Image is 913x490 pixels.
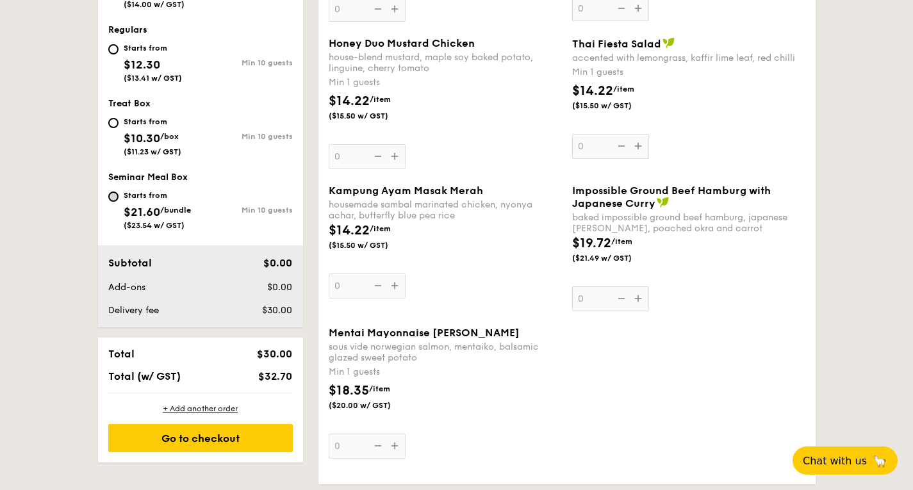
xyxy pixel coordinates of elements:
input: Starts from$12.30($13.41 w/ GST)Min 10 guests [108,44,119,54]
span: Impossible Ground Beef Hamburg with Japanese Curry [572,184,771,209]
span: /item [611,237,632,246]
span: ($15.50 w/ GST) [329,240,416,250]
span: $21.60 [124,205,160,219]
span: ($15.50 w/ GST) [329,111,416,121]
span: ($21.49 w/ GST) [572,253,659,263]
div: Starts from [124,190,191,200]
span: Total (w/ GST) [108,370,181,382]
div: Min 1 guests [572,66,805,79]
img: icon-vegan.f8ff3823.svg [657,197,670,208]
span: $32.70 [258,370,292,382]
button: Chat with us🦙 [793,446,898,475]
span: /item [370,224,391,233]
div: sous vide norwegian salmon, mentaiko, balsamic glazed sweet potato [329,341,562,363]
span: Add-ons [108,282,145,293]
span: Thai Fiesta Salad [572,38,661,50]
span: Regulars [108,24,147,35]
span: ($15.50 w/ GST) [572,101,659,111]
span: Honey Duo Mustard Chicken [329,37,475,49]
span: $30.00 [262,305,292,316]
span: Kampung Ayam Masak Merah [329,184,483,197]
div: Min 10 guests [201,206,293,215]
span: ($13.41 w/ GST) [124,74,182,83]
span: Total [108,348,135,360]
span: $0.00 [263,257,292,269]
span: Chat with us [803,455,867,467]
span: /item [370,95,391,104]
span: $30.00 [257,348,292,360]
span: /box [160,132,179,141]
span: ($11.23 w/ GST) [124,147,181,156]
div: Min 1 guests [329,366,562,379]
div: Go to checkout [108,424,293,452]
div: Starts from [124,43,182,53]
span: /item [613,85,634,94]
span: /bundle [160,206,191,215]
div: baked impossible ground beef hamburg, japanese [PERSON_NAME], poached okra and carrot [572,212,805,234]
span: 🦙 [872,453,887,468]
div: Min 10 guests [201,58,293,67]
span: ($20.00 w/ GST) [329,400,416,411]
div: + Add another order [108,404,293,414]
div: Min 10 guests [201,132,293,141]
span: $14.22 [329,94,370,109]
input: Starts from$10.30/box($11.23 w/ GST)Min 10 guests [108,118,119,128]
input: Starts from$21.60/bundle($23.54 w/ GST)Min 10 guests [108,192,119,202]
span: $19.72 [572,236,611,251]
span: Delivery fee [108,305,159,316]
span: /item [369,384,390,393]
span: Seminar Meal Box [108,172,188,183]
span: $14.22 [572,83,613,99]
span: ($23.54 w/ GST) [124,221,185,230]
span: $12.30 [124,58,160,72]
span: $14.22 [329,223,370,238]
div: Starts from [124,117,181,127]
span: Mentai Mayonnaise [PERSON_NAME] [329,327,520,339]
div: housemade sambal marinated chicken, nyonya achar, butterfly blue pea rice [329,199,562,221]
div: Min 1 guests [329,76,562,89]
div: house-blend mustard, maple soy baked potato, linguine, cherry tomato [329,52,562,74]
span: Subtotal [108,257,152,269]
span: $0.00 [267,282,292,293]
span: $18.35 [329,383,369,398]
img: icon-vegan.f8ff3823.svg [662,37,675,49]
span: Treat Box [108,98,151,109]
div: accented with lemongrass, kaffir lime leaf, red chilli [572,53,805,63]
span: $10.30 [124,131,160,145]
